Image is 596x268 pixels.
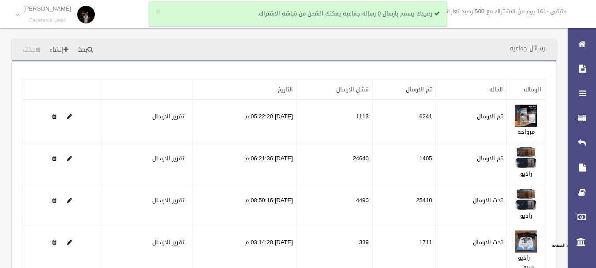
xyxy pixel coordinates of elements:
p: [PERSON_NAME] [23,5,71,12]
a: Edit [67,195,72,206]
a: Edit [67,153,72,164]
a: راديو [520,168,532,179]
td: 6241 [372,100,436,142]
td: 1113 [296,100,372,142]
td: 4490 [296,184,372,226]
a: التاريخ [278,84,293,95]
button: × [156,8,161,16]
label: تم الارسال [477,153,503,164]
div: رصيدك يسمح بارسال 0 رساله جماعيه يمكنك الشحن من شاشه الاشتراك. [149,1,447,26]
a: Edit [515,153,537,164]
img: 638898421485980807.jpeg [515,147,537,169]
label: تم الارسال [477,111,503,122]
td: [DATE] 06:21:36 م [193,142,296,184]
a: فشل الارسال [336,84,369,95]
a: تقرير الارسال [152,111,184,122]
th: الحاله [436,80,507,100]
th: الرساله [507,80,545,100]
a: تم الارسال [406,84,432,95]
td: 1405 [372,142,436,184]
a: تقرير الارسال [152,195,184,206]
small: Facebook User [23,17,71,24]
td: [DATE] 08:50:16 م [193,184,296,226]
label: تحت الارسال [473,195,503,206]
img: 638898510654157177.jpeg [515,189,537,211]
a: Edit [67,111,72,122]
td: 25410 [372,184,436,226]
td: 24640 [296,142,372,184]
td: [DATE] 05:22:20 م [193,100,296,142]
img: 638864695779988921.jpeg [515,105,537,127]
a: تقرير الارسال [152,153,184,164]
a: Edit [515,111,537,122]
a: مرواحه [517,126,535,137]
a: إنشاء [46,42,72,58]
a: بحث [74,42,97,58]
header: رسائل جماعيه [499,40,556,57]
a: Edit [515,195,537,206]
